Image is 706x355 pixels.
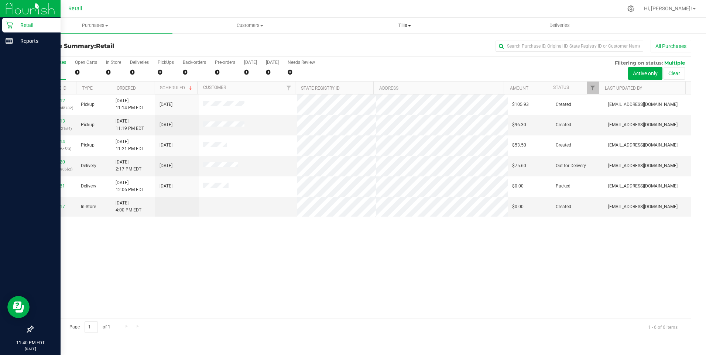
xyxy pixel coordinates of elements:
inline-svg: Reports [6,37,13,45]
span: Created [556,121,571,128]
input: Search Purchase ID, Original ID, State Registry ID or Customer Name... [496,41,643,52]
span: [EMAIL_ADDRESS][DOMAIN_NAME] [608,142,678,149]
input: 1 [85,321,98,333]
span: Page of 1 [63,321,116,333]
span: Filtering on status: [615,60,663,66]
span: Packed [556,183,570,190]
span: [EMAIL_ADDRESS][DOMAIN_NAME] [608,203,678,210]
span: Purchases [18,22,172,29]
span: Pickup [81,101,95,108]
span: $96.30 [512,121,526,128]
a: Amount [510,86,528,91]
span: Delivery [81,162,96,169]
div: 0 [266,68,279,76]
p: [DATE] [3,346,57,352]
div: 0 [130,68,149,76]
iframe: Resource center [7,296,30,318]
span: $75.60 [512,162,526,169]
span: Created [556,203,571,210]
a: Tills [328,18,482,33]
div: Needs Review [288,60,315,65]
span: $105.93 [512,101,529,108]
span: Created [556,101,571,108]
span: 1 - 6 of 6 items [642,321,683,332]
a: Last Updated By [605,86,642,91]
a: Deliveries [482,18,637,33]
span: Hi, [PERSON_NAME]! [644,6,692,11]
button: Active only [628,67,662,80]
div: Open Carts [75,60,97,65]
span: [EMAIL_ADDRESS][DOMAIN_NAME] [608,101,678,108]
div: 0 [244,68,257,76]
button: Clear [664,67,685,80]
button: All Purchases [651,40,691,52]
a: Filter [587,82,599,94]
div: 0 [75,68,97,76]
div: [DATE] [244,60,257,65]
p: Reports [13,37,57,45]
span: [DATE] 4:00 PM EDT [116,200,141,214]
div: Deliveries [130,60,149,65]
span: Multiple [664,60,685,66]
div: 0 [215,68,235,76]
p: (11ef710117f90bb2) [37,166,72,173]
p: 11:40 PM EDT [3,340,57,346]
div: 0 [158,68,174,76]
span: In-Store [81,203,96,210]
span: [EMAIL_ADDRESS][DOMAIN_NAME] [608,162,678,169]
span: [DATE] [160,162,172,169]
span: Retail [68,6,82,12]
span: $53.50 [512,142,526,149]
a: Scheduled [160,85,193,90]
a: Customers [172,18,327,33]
span: [DATE] [160,142,172,149]
inline-svg: Retail [6,21,13,29]
span: Customers [173,22,327,29]
span: Retail [96,42,114,49]
span: [EMAIL_ADDRESS][DOMAIN_NAME] [608,183,678,190]
div: Pre-orders [215,60,235,65]
p: Retail [13,21,57,30]
span: [DATE] 2:17 PM EDT [116,159,141,173]
div: PickUps [158,60,174,65]
div: 0 [106,68,121,76]
a: Purchases [18,18,172,33]
span: $0.00 [512,183,524,190]
div: Manage settings [626,5,635,12]
a: Ordered [117,86,136,91]
span: $0.00 [512,203,524,210]
span: [DATE] [160,183,172,190]
span: [DATE] 11:19 PM EDT [116,118,144,132]
p: (77a6bba5d14fd782) [37,104,72,111]
div: [DATE] [266,60,279,65]
span: Pickup [81,142,95,149]
span: [DATE] 12:06 PM EDT [116,179,144,193]
span: [DATE] [160,121,172,128]
span: [DATE] 11:14 PM EDT [116,97,144,111]
span: Pickup [81,121,95,128]
span: Deliveries [539,22,580,29]
div: In Store [106,60,121,65]
h3: Purchase Summary: [32,43,252,49]
span: [EMAIL_ADDRESS][DOMAIN_NAME] [608,121,678,128]
a: Status [553,85,569,90]
span: Delivery [81,183,96,190]
span: Created [556,142,571,149]
th: Address [373,82,504,94]
span: Tills [328,22,482,29]
a: State Registry ID [301,86,340,91]
span: [DATE] 11:21 PM EDT [116,138,144,152]
span: Out for Delivery [556,162,586,169]
div: Back-orders [183,60,206,65]
a: Customer [203,85,226,90]
div: 0 [288,68,315,76]
a: Filter [283,82,295,94]
span: [DATE] [160,101,172,108]
div: 0 [183,68,206,76]
a: Type [82,86,93,91]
